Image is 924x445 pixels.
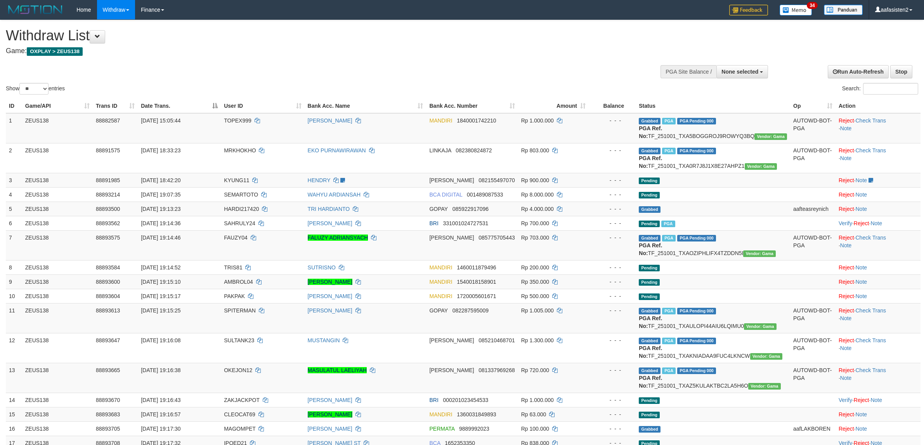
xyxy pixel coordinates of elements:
[452,206,489,212] span: Copy 085922917096 to clipboard
[790,113,836,143] td: AUTOWD-BOT-PGA
[6,173,22,187] td: 3
[429,337,474,343] span: [PERSON_NAME]
[521,367,549,373] span: Rp 720.000
[840,242,852,248] a: Note
[854,220,869,226] a: Reject
[224,426,255,432] span: MAGOMPET
[6,47,608,55] h4: Game:
[521,177,549,183] span: Rp 900.000
[6,143,22,173] td: 2
[639,338,660,344] span: Grabbed
[856,177,867,183] a: Note
[141,177,180,183] span: [DATE] 18:42:20
[457,293,496,299] span: Copy 1720005601671 to clipboard
[6,274,22,289] td: 9
[662,148,676,154] span: Marked by aafpengsreynich
[22,99,93,113] th: Game/API: activate to sort column ascending
[305,99,426,113] th: Bank Acc. Name: activate to sort column ascending
[639,412,660,418] span: Pending
[856,147,886,154] a: Check Trans
[308,367,367,373] a: MASULATUL LAELIYAH
[521,279,549,285] span: Rp 350.000
[429,177,474,183] span: [PERSON_NAME]
[22,187,93,202] td: ZEUS138
[224,206,259,212] span: HARDI217420
[429,147,451,154] span: LINKAJA
[429,367,474,373] span: [PERSON_NAME]
[19,83,49,95] select: Showentries
[836,216,921,230] td: · ·
[754,133,787,140] span: Vendor URL: https://trx31.1velocity.biz
[22,333,93,363] td: ZEUS138
[96,206,120,212] span: 88893500
[224,264,242,271] span: TRIS81
[870,220,882,226] a: Note
[842,83,918,95] label: Search:
[22,173,93,187] td: ZEUS138
[639,315,662,329] b: PGA Ref. No:
[636,143,790,173] td: TF_251001_TXA0R7J8J1X8E27AHPZ1
[840,345,852,351] a: Note
[592,219,633,227] div: - - -
[592,336,633,344] div: - - -
[518,99,589,113] th: Amount: activate to sort column ascending
[592,425,633,433] div: - - -
[141,264,180,271] span: [DATE] 19:14:52
[639,118,660,124] span: Grabbed
[96,264,120,271] span: 88893584
[639,178,660,184] span: Pending
[224,397,260,403] span: ZAKJACKPOT
[636,99,790,113] th: Status
[141,279,180,285] span: [DATE] 19:15:10
[856,264,867,271] a: Note
[478,177,515,183] span: Copy 082155497070 to clipboard
[6,363,22,393] td: 13
[836,333,921,363] td: · ·
[856,235,886,241] a: Check Trans
[429,279,452,285] span: MANDIRI
[6,216,22,230] td: 6
[636,113,790,143] td: TF_251001_TXA5BOGGROJ9ROWYQ3BQ
[856,206,867,212] a: Note
[639,265,660,271] span: Pending
[639,397,660,404] span: Pending
[839,191,854,198] a: Reject
[6,303,22,333] td: 11
[840,315,852,321] a: Note
[456,147,492,154] span: Copy 082380824872 to clipboard
[662,235,676,241] span: Marked by aafanarl
[836,421,921,436] td: ·
[839,147,854,154] a: Reject
[521,337,554,343] span: Rp 1.300.000
[308,117,352,124] a: [PERSON_NAME]
[856,367,886,373] a: Check Trans
[662,118,676,124] span: Marked by aafnoeunsreypich
[840,155,852,161] a: Note
[141,397,180,403] span: [DATE] 19:16:43
[308,264,336,271] a: SUTRISNO
[662,338,676,344] span: Marked by aafsolysreylen
[429,235,474,241] span: [PERSON_NAME]
[308,191,361,198] a: WAHYU ARDIANSAH
[639,345,662,359] b: PGA Ref. No:
[839,397,852,403] a: Verify
[592,307,633,314] div: - - -
[141,411,180,417] span: [DATE] 19:16:57
[429,397,438,403] span: BRI
[452,307,489,314] span: Copy 082287595009 to clipboard
[790,363,836,393] td: AUTOWD-BOT-PGA
[308,235,368,241] a: FALUZY ADRIANSYACH
[457,264,496,271] span: Copy 1460011879496 to clipboard
[639,192,660,198] span: Pending
[224,177,249,183] span: KYUNG11
[467,191,503,198] span: Copy 001489087533 to clipboard
[457,411,496,417] span: Copy 1360031849893 to clipboard
[141,220,180,226] span: [DATE] 19:14:36
[592,366,633,374] div: - - -
[839,307,854,314] a: Reject
[22,230,93,260] td: ZEUS138
[6,333,22,363] td: 12
[6,83,65,95] label: Show entries
[856,337,886,343] a: Check Trans
[221,99,304,113] th: User ID: activate to sort column ascending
